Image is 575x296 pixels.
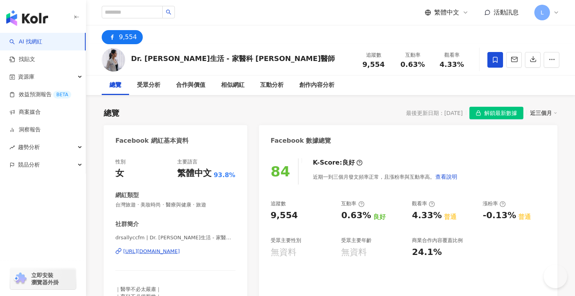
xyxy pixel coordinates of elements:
a: chrome extension立即安裝 瀏覽器外掛 [10,268,76,289]
a: 洞察報告 [9,126,41,134]
div: -0.13% [483,210,516,222]
span: 資源庫 [18,68,34,86]
iframe: Help Scout Beacon - Open [544,265,567,288]
div: 最後更新日期：[DATE] [406,110,463,116]
div: Facebook 網紅基本資料 [115,136,189,145]
div: 創作內容分析 [299,81,334,90]
button: 查看說明 [435,169,458,185]
div: 84 [271,163,290,179]
div: 觀看率 [412,200,435,207]
div: 女 [115,167,124,179]
span: 競品分析 [18,156,40,174]
div: 性別 [115,158,126,165]
span: 立即安裝 瀏覽器外掛 [31,272,59,286]
span: 趨勢分析 [18,138,40,156]
a: 商案媒合 [9,108,41,116]
div: 4.33% [412,210,442,222]
div: 近三個月 [530,108,557,118]
div: 主要語言 [177,158,198,165]
span: rise [9,145,15,150]
div: 社群簡介 [115,220,139,228]
div: Dr. [PERSON_NAME]生活 - 家醫科 [PERSON_NAME]醫師 [131,54,335,63]
div: 受眾主要性別 [271,237,301,244]
div: 互動率 [341,200,364,207]
div: 追蹤數 [271,200,286,207]
div: 無資料 [341,246,367,258]
div: 互動分析 [260,81,284,90]
div: 受眾分析 [137,81,160,90]
div: 0.63% [341,210,371,222]
div: [URL][DOMAIN_NAME] [123,248,180,255]
span: 9,554 [363,60,385,68]
span: 93.8% [214,171,235,179]
div: 相似網紅 [221,81,244,90]
span: 0.63% [401,61,425,68]
img: logo [6,10,48,26]
div: 普通 [518,213,531,221]
div: 受眾主要年齡 [341,237,372,244]
div: Facebook 數據總覽 [271,136,331,145]
button: 解鎖最新數據 [469,107,523,119]
div: K-Score : [313,158,363,167]
img: KOL Avatar [102,48,125,72]
div: 24.1% [412,246,442,258]
button: 9,554 [102,30,143,44]
div: 總覽 [104,108,119,118]
span: search [166,9,171,15]
div: 觀看率 [437,51,467,59]
span: 解鎖最新數據 [484,107,517,120]
div: 無資料 [271,246,296,258]
div: 普通 [444,213,456,221]
span: 4.33% [440,61,464,68]
div: 總覽 [110,81,121,90]
div: 良好 [373,213,386,221]
div: 網紅類型 [115,191,139,199]
a: [URL][DOMAIN_NAME] [115,248,235,255]
span: drsallyccfm | Dr. [PERSON_NAME]生活 - 家醫科 [PERSON_NAME]醫師 | drsallyccfm [115,234,235,241]
span: 繁體中文 [434,8,459,17]
div: 良好 [342,158,355,167]
span: 活動訊息 [494,9,519,16]
div: 互動率 [398,51,428,59]
div: 近期一到三個月發文頻率正常，且漲粉率與互動率高。 [313,169,458,185]
img: chrome extension [13,273,28,285]
span: 查看說明 [435,174,457,180]
a: searchAI 找網紅 [9,38,42,46]
div: 商業合作內容覆蓋比例 [412,237,463,244]
div: 9,554 [119,32,137,43]
a: 找貼文 [9,56,35,63]
div: 9,554 [271,210,298,222]
span: L [541,8,544,17]
div: 合作與價值 [176,81,205,90]
a: 效益預測報告BETA [9,91,71,99]
div: 追蹤數 [359,51,388,59]
div: 漲粉率 [483,200,506,207]
div: 繁體中文 [177,167,212,179]
span: 台灣旅遊 · 美妝時尚 · 醫療與健康 · 旅遊 [115,201,235,208]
